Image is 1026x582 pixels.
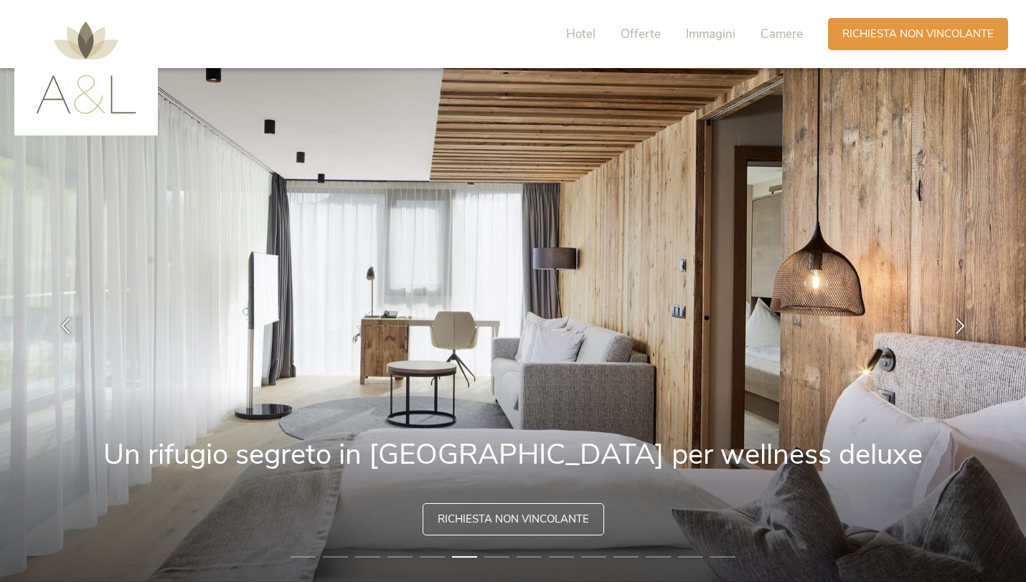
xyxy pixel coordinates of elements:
img: AMONTI & LUNARIS Wellnessresort [36,22,136,114]
span: Richiesta non vincolante [842,27,994,42]
span: Camere [761,26,803,42]
span: Offerte [621,26,661,42]
span: Hotel [566,26,596,42]
span: Immagini [686,26,735,42]
span: Richiesta non vincolante [438,512,589,527]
